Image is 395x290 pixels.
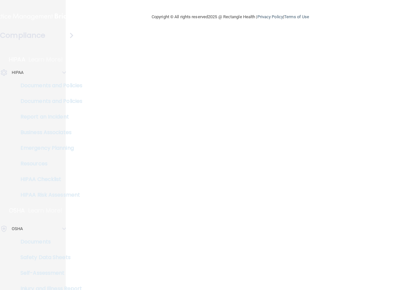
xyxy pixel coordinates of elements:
[4,176,93,183] p: HIPAA Checklist
[9,56,25,63] p: HIPAA
[284,14,309,19] a: Terms of Use
[4,270,93,276] p: Self-Assessment
[4,82,93,89] p: Documents and Policies
[4,129,93,136] p: Business Associates
[112,7,349,27] div: Copyright © All rights reserved 2025 @ Rectangle Health | |
[9,207,25,214] p: OSHA
[28,207,63,214] p: Learn More!
[4,98,93,104] p: Documents and Policies
[257,14,283,19] a: Privacy Policy
[4,192,93,198] p: HIPAA Risk Assessment
[4,145,93,151] p: Emergency Planning
[4,254,93,261] p: Safety Data Sheets
[12,225,23,233] p: OSHA
[4,160,93,167] p: Resources
[12,69,24,76] p: HIPAA
[4,239,93,245] p: Documents
[4,114,93,120] p: Report an Incident
[29,56,63,63] p: Learn More!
